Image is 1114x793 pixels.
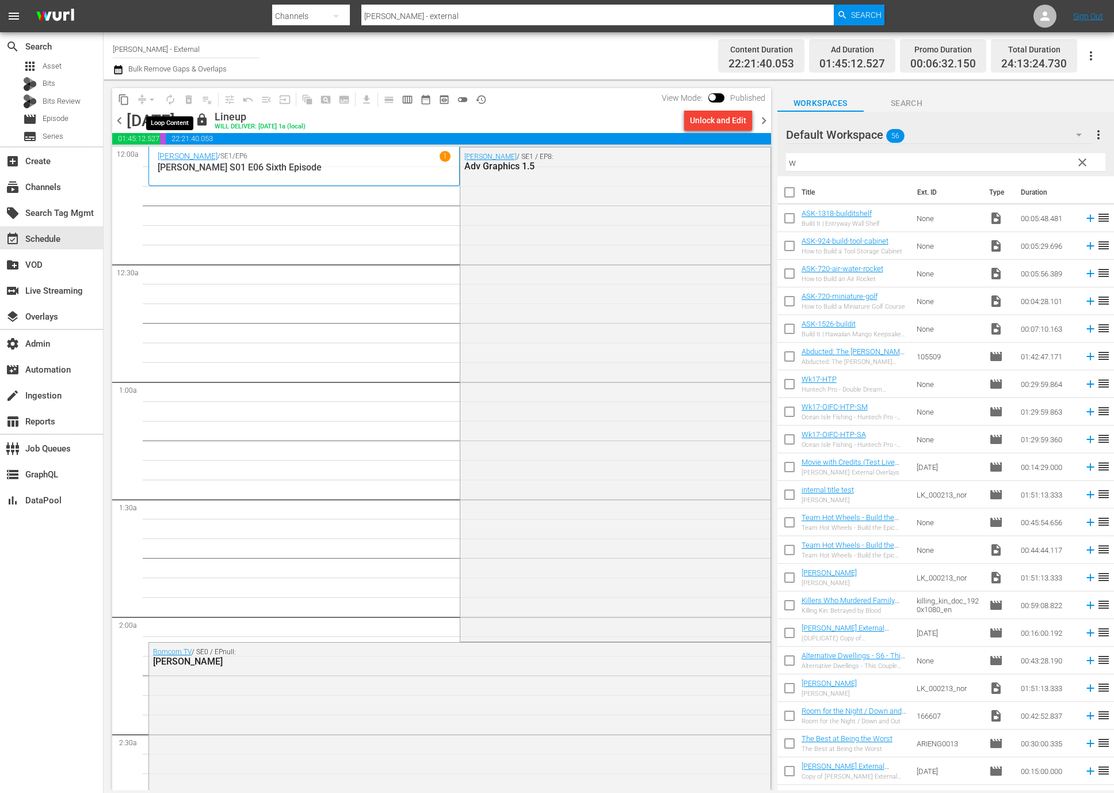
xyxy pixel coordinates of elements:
span: Episode [23,112,37,126]
div: Bits Review [23,94,37,108]
svg: Add to Schedule [1084,240,1097,252]
span: reorder [1097,681,1111,695]
span: Episode [989,598,1003,612]
p: [PERSON_NAME] S01 E06 Sixth Episode [158,162,451,173]
span: Episode [43,113,68,124]
span: Update Metadata from Key Asset [276,90,294,109]
span: 22:21:40.053 [728,58,794,71]
div: Alternative Dwellings - This Couple DIY Built their Dream Van for Full Time Van living [802,662,908,670]
span: Episode [989,432,1003,446]
a: Room for the Night / Down and Out [802,707,906,724]
div: Total Duration [1001,41,1067,58]
svg: Add to Schedule [1084,378,1097,390]
div: Team Hot Wheels - Build the Epic Race [802,552,908,559]
a: [PERSON_NAME] [464,153,517,161]
span: Series [23,130,37,143]
span: Video [989,709,1003,723]
span: Channels [6,180,20,194]
span: Schedule [6,232,20,246]
span: reorder [1097,460,1111,473]
div: [PERSON_NAME] External Overlays [802,469,908,476]
div: Abducted: The [PERSON_NAME] Story [802,358,908,366]
span: Create [6,154,20,168]
span: reorder [1097,570,1111,584]
td: 166607 [912,702,985,730]
span: Copy Lineup [115,90,133,109]
span: reorder [1097,515,1111,529]
svg: Add to Schedule [1084,322,1097,335]
td: LK_000213_nor [912,674,985,702]
span: chevron_left [112,113,127,128]
span: VOD [6,258,20,272]
td: LK_000213_nor [912,564,985,591]
span: Refresh All Search Blocks [294,88,316,111]
span: menu [7,9,21,23]
span: Bits Review [43,96,81,107]
td: 00:43:28.190 [1016,647,1079,674]
span: Revert to Primary Episode [239,90,257,109]
td: 00:44:44.117 [1016,536,1079,564]
td: 01:29:59.863 [1016,398,1079,426]
span: View Mode: [656,93,708,103]
td: None [912,370,985,398]
a: ASK-1318-builditshelf [802,209,872,218]
td: 00:04:28.101 [1016,287,1079,315]
td: 00:14:29.000 [1016,453,1079,481]
a: Abducted: The [PERSON_NAME] Story [802,347,906,365]
span: reorder [1097,404,1111,418]
span: Overlays [6,310,20,324]
span: reorder [1097,432,1111,446]
td: 00:16:00.192 [1016,619,1079,647]
span: Workspaces [777,96,864,111]
a: Team Hot Wheels - Build the Epic Race [802,541,899,558]
td: 01:51:13.333 [1016,481,1079,509]
div: Ocean Isle Fishing - Huntech Pro - Sportsman's Adventures [802,441,908,449]
svg: Add to Schedule [1084,571,1097,584]
td: [DATE] [912,619,985,647]
td: None [912,398,985,426]
td: [DATE] [912,453,985,481]
span: Ingestion [6,389,20,403]
div: Build It | Hawaiian Mango Keepsake Box [802,331,908,338]
span: Day Calendar View [376,88,398,111]
button: Unlock and Edit [684,110,752,131]
span: reorder [1097,294,1111,308]
span: Video [989,267,1003,280]
span: 00:06:32.150 [160,133,166,145]
td: None [912,260,985,287]
svg: Add to Schedule [1084,627,1097,639]
svg: Add to Schedule [1084,765,1097,777]
span: Episode [989,488,1003,502]
td: None [912,232,985,260]
span: 56 [886,124,905,148]
span: GraphQL [6,468,20,481]
div: Team Hot Wheels - Build the Epic Race [802,524,908,532]
td: None [912,287,985,315]
img: ans4CAIJ8jUAAAAAAAAAAAAAAAAAAAAAAAAgQb4GAAAAAAAAAAAAAAAAAAAAAAAAJMjXAAAAAAAAAAAAAAAAAAAAAAAAgAT5G... [28,3,83,30]
svg: Add to Schedule [1084,737,1097,750]
td: 00:30:00.335 [1016,730,1079,757]
span: reorder [1097,625,1111,639]
div: (DUPLICATE) Copy of [PERSON_NAME] External Overlays [802,635,908,642]
a: Movie with Credits (Test Live Event (01:30:00)) [802,458,899,475]
span: reorder [1097,708,1111,722]
th: Type [982,176,1014,208]
span: Video [989,211,1003,225]
span: Episode [989,626,1003,640]
span: Episode [989,405,1003,419]
span: date_range_outlined [420,94,432,105]
th: Title [802,176,911,208]
td: None [912,315,985,343]
span: View Backup [435,90,453,109]
span: Download as CSV [353,88,376,111]
div: Huntech Pro - Double Dream [PERSON_NAME]! Fallow Deer, Zebra & More at Ikamela Safaris! [802,386,908,393]
span: Search Tag Mgmt [6,206,20,220]
svg: Add to Schedule [1084,488,1097,501]
div: WILL DELIVER: [DATE] 1a (local) [215,123,306,131]
td: LK_000213_nor [912,481,985,509]
span: reorder [1097,377,1111,390]
span: Asset [43,60,62,72]
a: [PERSON_NAME] [158,151,218,161]
a: ASK-924-build-tool-cabinet [802,237,888,245]
span: Customize Events [216,88,239,111]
